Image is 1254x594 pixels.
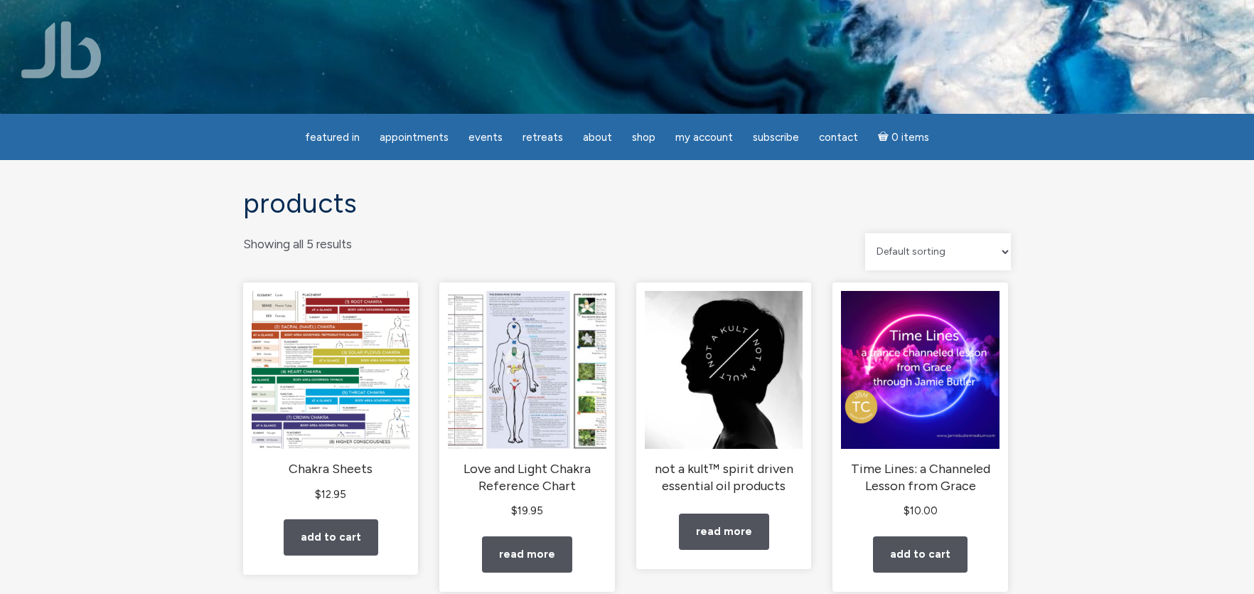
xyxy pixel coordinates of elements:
h2: not a kult™ spirit driven essential oil products [645,461,803,494]
a: Retreats [514,124,572,152]
bdi: 19.95 [511,504,543,517]
a: Add to cart: “Chakra Sheets” [284,519,378,556]
h2: Time Lines: a Channeled Lesson from Grace [841,461,999,494]
span: About [583,131,612,144]
a: Subscribe [744,124,808,152]
a: not a kult™ spirit driven essential oil products [645,291,803,494]
h1: Products [243,189,1011,219]
span: $ [315,488,321,501]
span: Contact [819,131,858,144]
span: 0 items [891,132,929,143]
bdi: 12.95 [315,488,346,501]
span: $ [511,504,518,517]
a: Contact [810,124,867,152]
h2: Love and Light Chakra Reference Chart [448,461,606,494]
span: Events [468,131,503,144]
i: Cart [878,131,891,144]
span: Shop [632,131,655,144]
span: My Account [675,131,733,144]
span: Appointments [380,131,449,144]
a: Read more about “not a kult™ spirit driven essential oil products” [679,514,769,550]
a: Events [460,124,511,152]
span: Retreats [522,131,563,144]
a: Shop [623,124,664,152]
a: Cart0 items [869,122,938,152]
img: Chakra Sheets [252,291,409,449]
a: Add to cart: “Time Lines: a Channeled Lesson from Grace” [873,536,968,573]
a: Chakra Sheets $12.95 [252,291,409,504]
a: featured in [296,124,368,152]
select: Shop order [865,233,1011,270]
span: $ [904,504,910,517]
img: Time Lines: a Channeled Lesson from Grace [841,291,999,449]
a: My Account [667,124,741,152]
span: Subscribe [753,131,799,144]
a: Appointments [371,124,457,152]
p: Showing all 5 results [243,233,352,255]
bdi: 10.00 [904,504,938,517]
img: not a kult™ spirit driven essential oil products [645,291,803,449]
a: Read more about “Love and Light Chakra Reference Chart” [482,536,572,573]
img: Jamie Butler. The Everyday Medium [21,21,102,78]
a: About [574,124,621,152]
span: featured in [305,131,360,144]
h2: Chakra Sheets [252,461,409,478]
a: Time Lines: a Channeled Lesson from Grace $10.00 [841,291,999,520]
img: Love and Light Chakra Reference Chart [448,291,606,449]
a: Love and Light Chakra Reference Chart $19.95 [448,291,606,520]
